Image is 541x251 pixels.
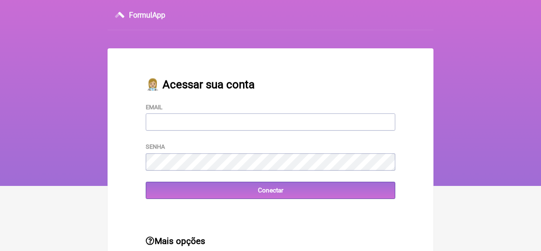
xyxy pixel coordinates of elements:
[146,104,162,111] label: Email
[146,143,165,150] label: Senha
[146,236,395,246] h3: Mais opções
[129,11,165,20] h3: FormulApp
[146,182,395,199] input: Conectar
[146,78,395,91] h2: 👩🏼‍⚕️ Acessar sua conta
